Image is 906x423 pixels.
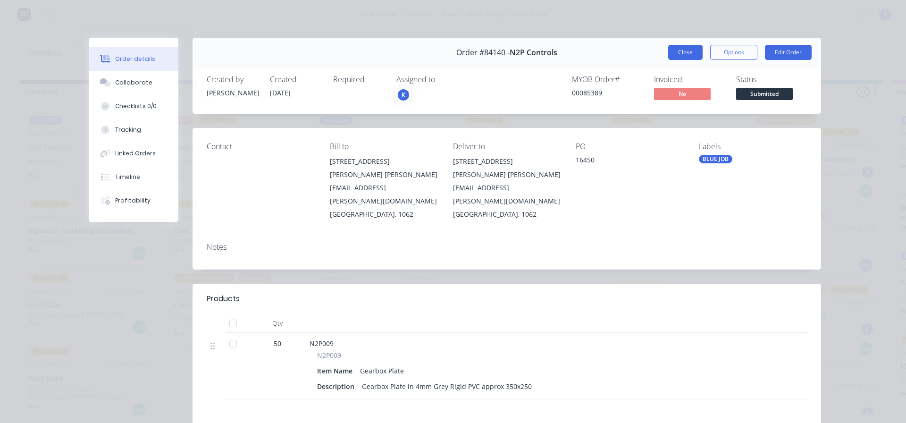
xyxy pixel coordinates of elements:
[456,48,510,57] span: Order #84140 -
[396,75,491,84] div: Assigned to
[453,155,561,221] div: [STREET_ADDRESS][PERSON_NAME] [PERSON_NAME][EMAIL_ADDRESS][PERSON_NAME][DOMAIN_NAME][GEOGRAPHIC_D...
[310,339,334,348] span: N2P009
[89,165,178,189] button: Timeline
[699,142,807,151] div: Labels
[330,155,438,208] div: [STREET_ADDRESS][PERSON_NAME] [PERSON_NAME][EMAIL_ADDRESS][PERSON_NAME][DOMAIN_NAME]
[89,118,178,142] button: Tracking
[317,350,341,360] span: N2P009
[317,380,358,393] div: Description
[249,314,306,333] div: Qty
[89,94,178,118] button: Checklists 0/0
[89,189,178,212] button: Profitability
[510,48,557,57] span: N2P Controls
[115,78,152,87] div: Collaborate
[396,88,411,102] button: K
[89,47,178,71] button: Order details
[330,155,438,221] div: [STREET_ADDRESS][PERSON_NAME] [PERSON_NAME][EMAIL_ADDRESS][PERSON_NAME][DOMAIN_NAME][GEOGRAPHIC_D...
[710,45,757,60] button: Options
[453,208,561,221] div: [GEOGRAPHIC_DATA], 1062
[115,149,156,158] div: Linked Orders
[576,142,684,151] div: PO
[330,208,438,221] div: [GEOGRAPHIC_DATA], 1062
[207,75,259,84] div: Created by
[699,155,732,163] div: BLUE JOB
[207,243,807,252] div: Notes
[89,142,178,165] button: Linked Orders
[207,293,240,305] div: Products
[330,142,438,151] div: Bill to
[115,173,140,181] div: Timeline
[207,142,315,151] div: Contact
[765,45,812,60] button: Edit Order
[736,88,793,100] span: Submitted
[270,75,322,84] div: Created
[115,102,157,110] div: Checklists 0/0
[736,88,793,102] button: Submitted
[576,155,684,168] div: 16450
[654,88,711,100] span: No
[356,364,408,378] div: Gearbox Plate
[274,338,281,348] span: 50
[572,75,643,84] div: MYOB Order #
[453,155,561,208] div: [STREET_ADDRESS][PERSON_NAME] [PERSON_NAME][EMAIL_ADDRESS][PERSON_NAME][DOMAIN_NAME]
[115,196,151,205] div: Profitability
[453,142,561,151] div: Deliver to
[317,364,356,378] div: Item Name
[668,45,703,60] button: Close
[115,55,155,63] div: Order details
[736,75,807,84] div: Status
[333,75,385,84] div: Required
[115,126,141,134] div: Tracking
[572,88,643,98] div: 00085389
[89,71,178,94] button: Collaborate
[270,88,291,97] span: [DATE]
[207,88,259,98] div: [PERSON_NAME]
[358,380,536,393] div: Gearbox Plate in 4mm Grey Rigid PVC approx 350x250
[654,75,725,84] div: Invoiced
